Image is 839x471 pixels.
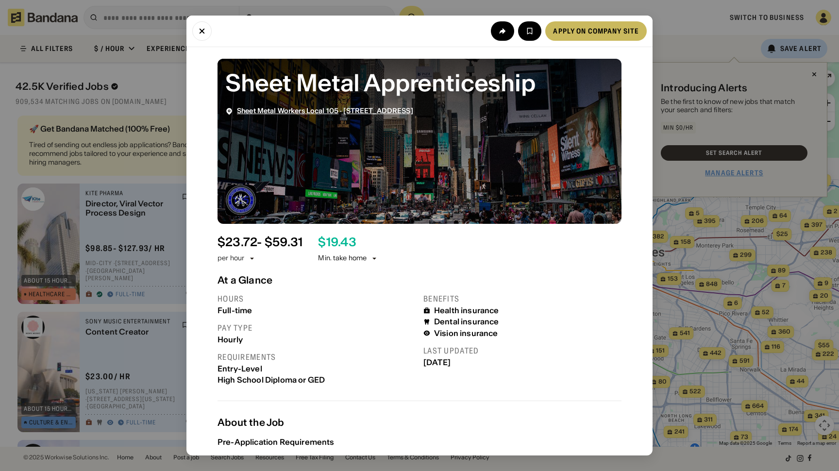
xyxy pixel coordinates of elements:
div: Sheet Metal Apprenticeship [225,67,614,99]
button: Close [192,21,212,41]
div: Min. take home [318,253,378,263]
div: Entry-Level [218,364,416,373]
div: About the Job [218,417,621,428]
div: Dental insurance [434,317,499,326]
div: Full-time [218,306,416,315]
div: Health insurance [434,306,499,315]
a: Apply on company site [545,21,647,41]
div: High School Diploma or GED [218,375,416,385]
a: ​[STREET_ADDRESS] [343,106,413,115]
div: Requirements [218,352,416,362]
div: $ 19.43 [318,235,356,250]
div: Pay type [218,323,416,333]
div: Hours [218,294,416,304]
div: Vision insurance [434,329,498,338]
div: Hourly [218,335,416,344]
div: Benefits [423,294,621,304]
div: At a Glance [218,274,621,286]
div: [DATE] [423,358,621,367]
div: Last updated [423,346,621,356]
div: Pre-Application Requirements [218,437,334,447]
div: $ 23.72 - $59.31 [218,235,302,250]
div: · [237,107,413,115]
a: Sheet Metal Workers Local 105 [237,106,338,115]
div: **Age: **Applicants must be at least 18 years of age. There is no maximum age for making applicat... [218,455,579,467]
div: Apply on company site [553,28,639,34]
div: per hour [218,253,244,263]
img: Sheet Metal Workers Local 105 logo [225,185,256,216]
